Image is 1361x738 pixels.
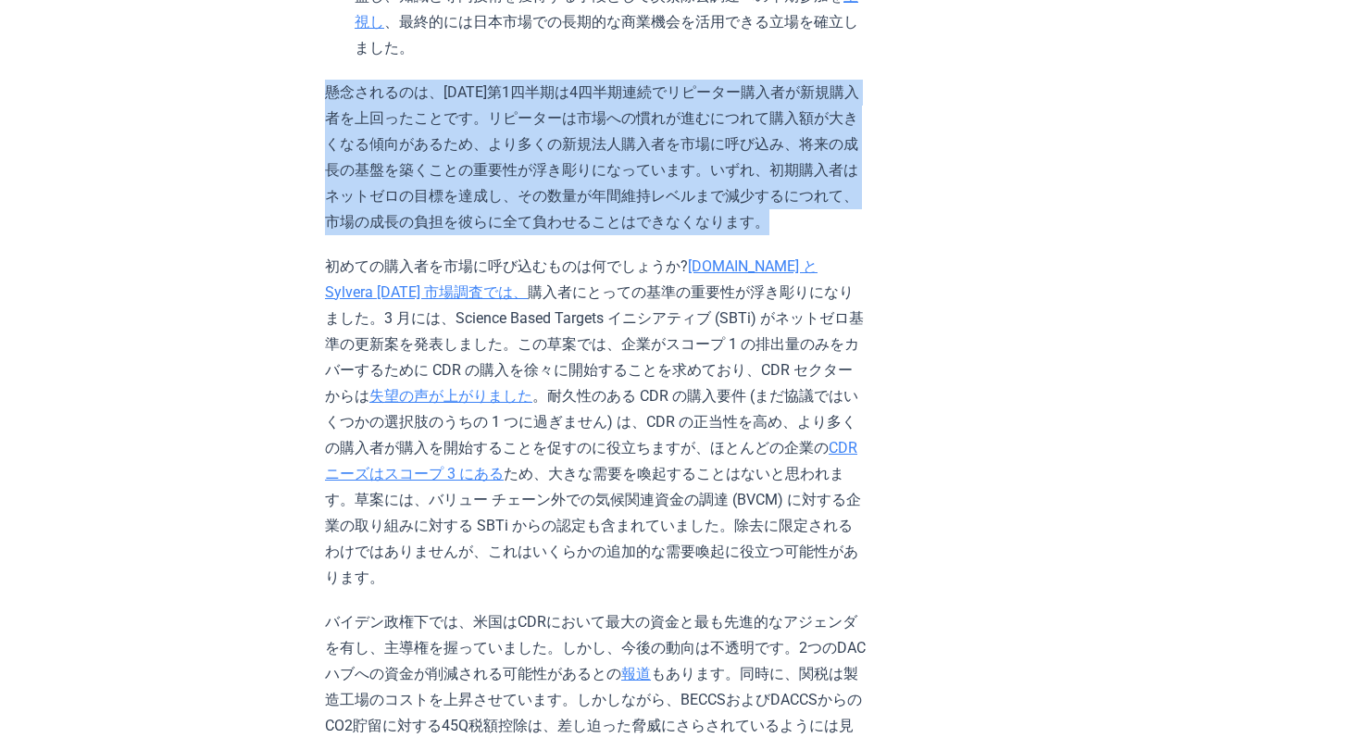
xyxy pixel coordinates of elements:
[355,13,858,56] font: 、最終的には日本市場での長期的な商業機会を活用できる立場を確立しました。
[325,439,857,482] a: CDR ニーズはスコープ 3 にある
[325,257,688,275] font: 初めての購入者を市場に呼び込むものは何でしょうか?
[325,283,864,405] font: 購入者にとっての基準の重要性が浮き彫りになりました。3 月には、Science Based Targets イニシアティブ (SBTi) がネットゼロ基準の更新案を発表しました。この草案では、企...
[369,387,532,405] a: 失望の声が上がりました
[325,613,866,682] font: バイデン政権下では、米国はCDRにおいて最大の資金と最も先進的なアジェンダを有し、主導権を握っていました。しかし、今後の動向は不透明です。2つのDACハブへの資金が削減される可能性があるとの
[325,387,858,457] font: 。耐久性のある CDR の購入要件 (まだ協議ではいくつかの選択肢のうちの 1 つに過ぎません) は、CDR の正当性を高め、より多くの購入者が購入を開始することを促すのに役立ちますが、ほとんど...
[325,257,818,301] a: [DOMAIN_NAME] と Sylvera [DATE] 市場調査では、
[325,465,861,586] font: ため、大きな需要を喚起することはないと思われます。草案には、バリュー チェーン外での気候関連資金の調達 (BVCM) に対する企業の取り組みに対する SBTi からの認定も含まれていました。除去...
[325,83,859,231] font: 懸念されるのは、[DATE]第1四半期は4四半期連続でリピーター購入者が新規購入者を上回ったことです。リピーターは市場への慣れが進むにつれて購入額が大きくなる傾向があるため、より多くの新規法人購...
[621,665,651,682] a: 報道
